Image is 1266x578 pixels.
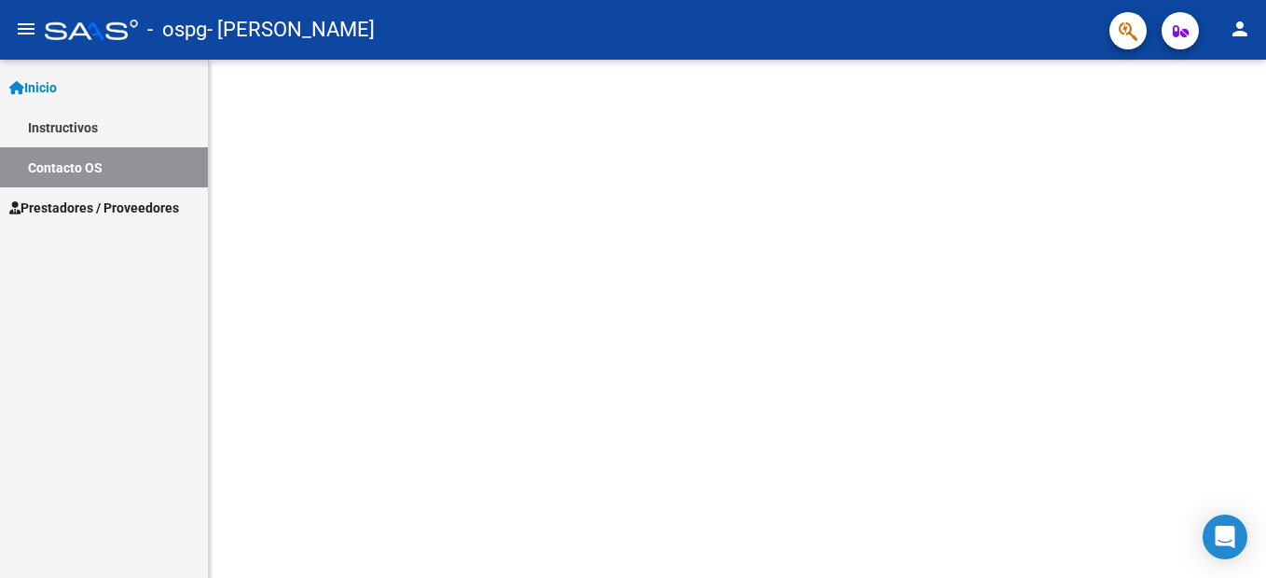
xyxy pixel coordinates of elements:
div: Open Intercom Messenger [1203,515,1247,559]
mat-icon: person [1229,18,1251,40]
span: - ospg [147,9,207,50]
span: Inicio [9,77,57,98]
mat-icon: menu [15,18,37,40]
span: - [PERSON_NAME] [207,9,375,50]
span: Prestadores / Proveedores [9,198,179,218]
